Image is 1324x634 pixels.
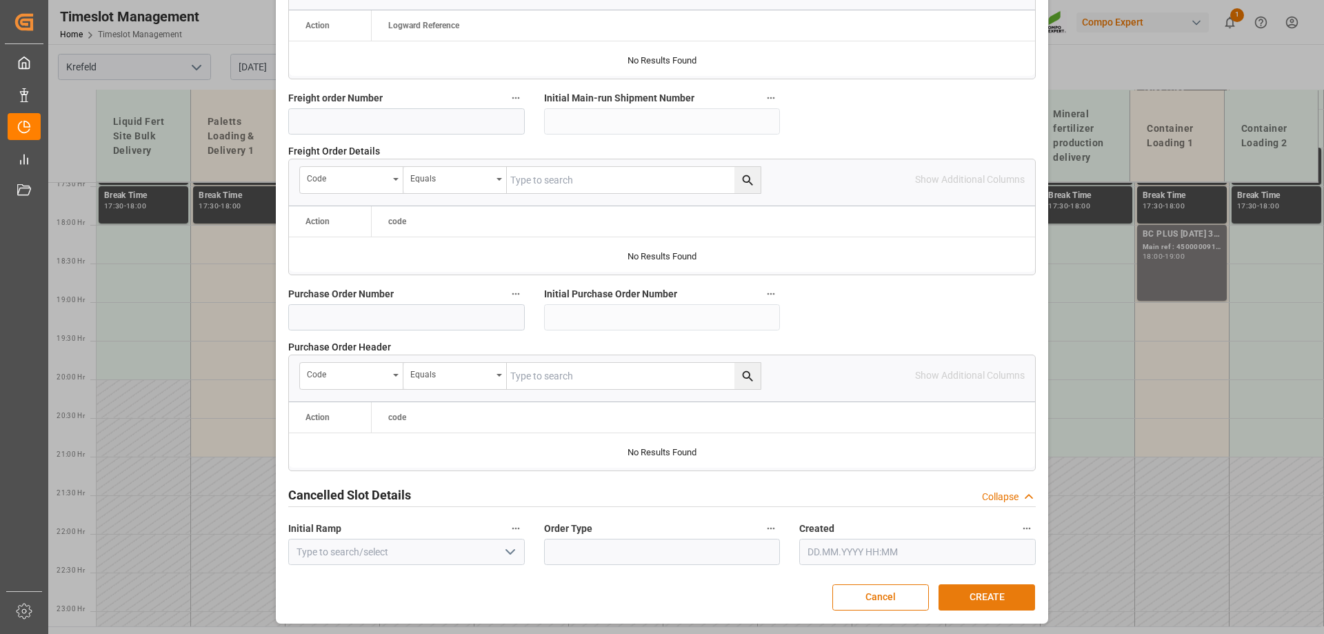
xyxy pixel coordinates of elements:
[307,169,388,185] div: code
[762,285,780,303] button: Initial Purchase Order Number
[939,584,1035,611] button: CREATE
[410,365,492,381] div: Equals
[982,490,1019,504] div: Collapse
[832,584,929,611] button: Cancel
[288,144,380,159] span: Freight Order Details
[288,522,341,536] span: Initial Ramp
[410,169,492,185] div: Equals
[288,91,383,106] span: Freight order Number
[544,287,677,301] span: Initial Purchase Order Number
[288,287,394,301] span: Purchase Order Number
[544,522,592,536] span: Order Type
[388,413,406,422] span: code
[762,519,780,537] button: Order Type
[300,363,403,389] button: open menu
[403,167,507,193] button: open menu
[403,363,507,389] button: open menu
[507,167,761,193] input: Type to search
[544,91,694,106] span: Initial Main-run Shipment Number
[288,340,391,355] span: Purchase Order Header
[305,217,330,226] div: Action
[307,365,388,381] div: code
[305,413,330,422] div: Action
[1018,519,1036,537] button: Created
[507,285,525,303] button: Purchase Order Number
[734,167,761,193] button: search button
[288,486,411,504] h2: Cancelled Slot Details
[305,21,330,30] div: Action
[388,21,459,30] span: Logward Reference
[799,522,834,536] span: Created
[288,539,525,565] input: Type to search/select
[499,542,519,563] button: open menu
[799,539,1036,565] input: DD.MM.YYYY HH:MM
[507,519,525,537] button: Initial Ramp
[734,363,761,389] button: search button
[388,217,406,226] span: code
[507,89,525,107] button: Freight order Number
[300,167,403,193] button: open menu
[507,363,761,389] input: Type to search
[762,89,780,107] button: Initial Main-run Shipment Number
